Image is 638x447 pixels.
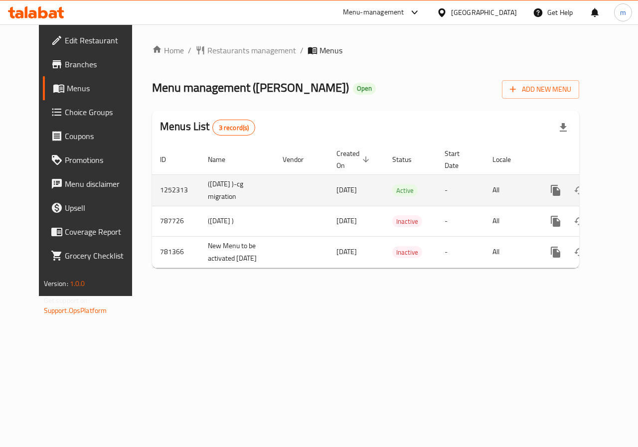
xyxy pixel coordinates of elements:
span: Inactive [392,247,422,258]
button: more [544,178,568,202]
span: Active [392,185,418,196]
span: Coverage Report [65,226,138,238]
div: Total records count [212,120,256,136]
div: Active [392,184,418,196]
span: Start Date [445,148,473,171]
span: Status [392,153,425,165]
td: 1252313 [152,174,200,206]
span: Get support on: [44,294,90,307]
a: Coverage Report [43,220,146,244]
div: Export file [551,116,575,140]
a: Menu disclaimer [43,172,146,196]
span: Name [208,153,238,165]
td: 787726 [152,206,200,236]
a: Promotions [43,148,146,172]
span: Grocery Checklist [65,250,138,262]
td: - [437,206,484,236]
span: Edit Restaurant [65,34,138,46]
span: Menus [67,82,138,94]
a: Restaurants management [195,44,296,56]
span: m [620,7,626,18]
span: Inactive [392,216,422,227]
button: Add New Menu [502,80,579,99]
span: [DATE] [336,183,357,196]
td: 781366 [152,236,200,268]
a: Menus [43,76,146,100]
a: Edit Restaurant [43,28,146,52]
span: Choice Groups [65,106,138,118]
span: 3 record(s) [213,123,255,133]
td: All [484,206,536,236]
a: Home [152,44,184,56]
button: more [544,209,568,233]
td: All [484,236,536,268]
span: Locale [492,153,524,165]
button: more [544,240,568,264]
td: - [437,174,484,206]
div: Inactive [392,215,422,227]
a: Upsell [43,196,146,220]
span: [DATE] [336,214,357,227]
span: [DATE] [336,245,357,258]
span: ID [160,153,179,165]
button: Change Status [568,240,592,264]
div: [GEOGRAPHIC_DATA] [451,7,517,18]
span: Menu disclaimer [65,178,138,190]
div: Inactive [392,246,422,258]
span: Coupons [65,130,138,142]
span: Add New Menu [510,83,571,96]
td: - [437,236,484,268]
a: Coupons [43,124,146,148]
a: Choice Groups [43,100,146,124]
nav: breadcrumb [152,44,579,56]
a: Branches [43,52,146,76]
h2: Menus List [160,119,255,136]
a: Support.OpsPlatform [44,304,107,317]
span: Created On [336,148,372,171]
span: Upsell [65,202,138,214]
span: Vendor [283,153,317,165]
td: All [484,174,536,206]
div: Menu-management [343,6,404,18]
button: Change Status [568,209,592,233]
span: Open [353,84,376,93]
li: / [188,44,191,56]
span: Promotions [65,154,138,166]
span: Menu management ( [PERSON_NAME] ) [152,76,349,99]
span: Branches [65,58,138,70]
span: Restaurants management [207,44,296,56]
span: Version: [44,277,68,290]
span: 1.0.0 [70,277,85,290]
li: / [300,44,304,56]
div: Open [353,83,376,95]
span: Menus [319,44,342,56]
td: New Menu to be activated [DATE] [200,236,275,268]
button: Change Status [568,178,592,202]
a: Grocery Checklist [43,244,146,268]
td: ([DATE] ) [200,206,275,236]
td: ([DATE] )-cg migration [200,174,275,206]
